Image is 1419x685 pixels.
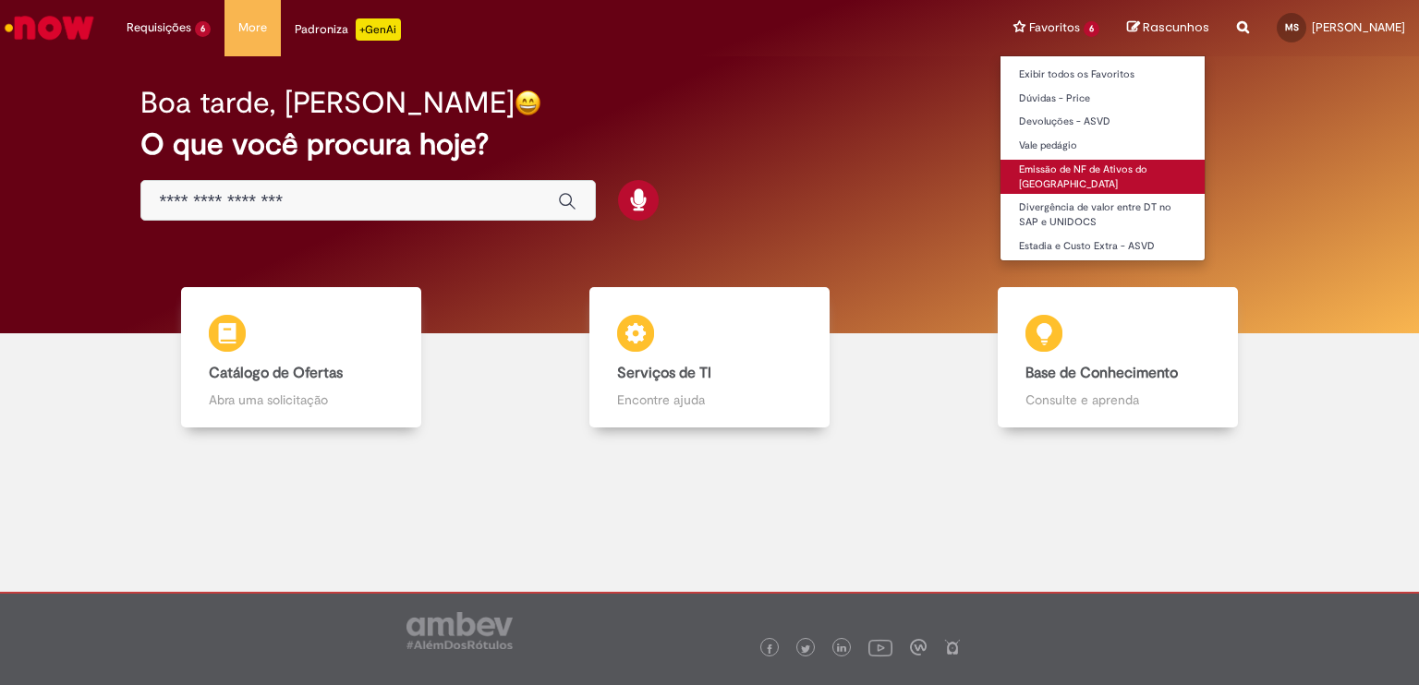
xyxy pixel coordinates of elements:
a: Base de Conhecimento Consulte e aprenda [914,287,1322,428]
img: ServiceNow [2,9,97,46]
img: happy-face.png [515,90,541,116]
a: Estadia e Custo Extra - ASVD [1001,236,1205,257]
img: logo_footer_ambev_rotulo_gray.png [406,612,513,649]
p: Consulte e aprenda [1025,391,1210,409]
span: Rascunhos [1143,18,1209,36]
span: More [238,18,267,37]
span: Requisições [127,18,191,37]
h2: Boa tarde, [PERSON_NAME] [140,87,515,119]
b: Catálogo de Ofertas [209,364,343,382]
img: logo_footer_facebook.png [765,644,774,654]
span: [PERSON_NAME] [1312,19,1405,35]
p: Encontre ajuda [617,391,802,409]
img: logo_footer_workplace.png [910,639,927,655]
span: 6 [1084,21,1099,37]
a: Dúvidas - Price [1001,89,1205,109]
b: Base de Conhecimento [1025,364,1178,382]
div: Padroniza [295,18,401,41]
p: Abra uma solicitação [209,391,394,409]
ul: Favoritos [1000,55,1206,261]
b: Serviços de TI [617,364,711,382]
span: 6 [195,21,211,37]
h2: O que você procura hoje? [140,128,1280,161]
a: Divergência de valor entre DT no SAP e UNIDOCS [1001,198,1205,232]
a: Catálogo de Ofertas Abra uma solicitação [97,287,505,428]
img: logo_footer_linkedin.png [837,643,846,655]
a: Vale pedágio [1001,136,1205,156]
a: Emissão de NF de Ativos do [GEOGRAPHIC_DATA] [1001,160,1205,194]
img: logo_footer_twitter.png [801,644,810,654]
img: logo_footer_youtube.png [868,635,892,659]
span: MS [1285,21,1299,33]
p: +GenAi [356,18,401,41]
a: Serviços de TI Encontre ajuda [505,287,914,428]
a: Devoluções - ASVD [1001,112,1205,132]
img: logo_footer_naosei.png [944,639,961,655]
a: Rascunhos [1127,19,1209,37]
span: Favoritos [1029,18,1080,37]
a: Exibir todos os Favoritos [1001,65,1205,85]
